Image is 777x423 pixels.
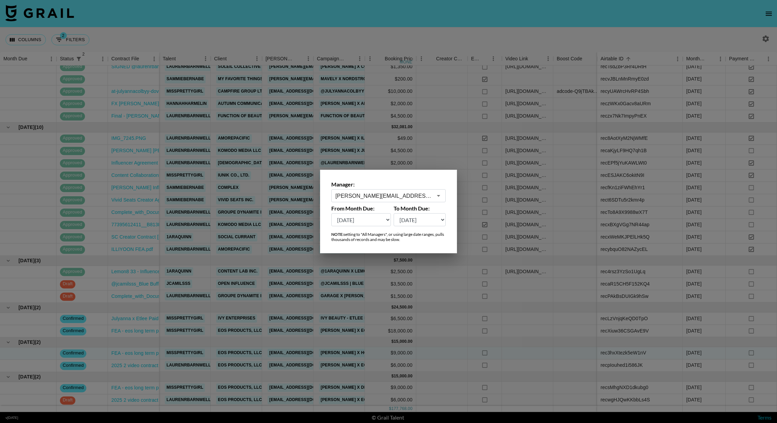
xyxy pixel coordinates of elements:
div: setting to "All Managers", or using large date ranges, pulls thousands of records and may be slow. [331,232,446,242]
label: From Month Due: [331,205,391,212]
strong: NOTE: [331,232,344,237]
button: Open [434,191,443,201]
label: Manager: [331,181,446,188]
label: To Month Due: [394,205,446,212]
